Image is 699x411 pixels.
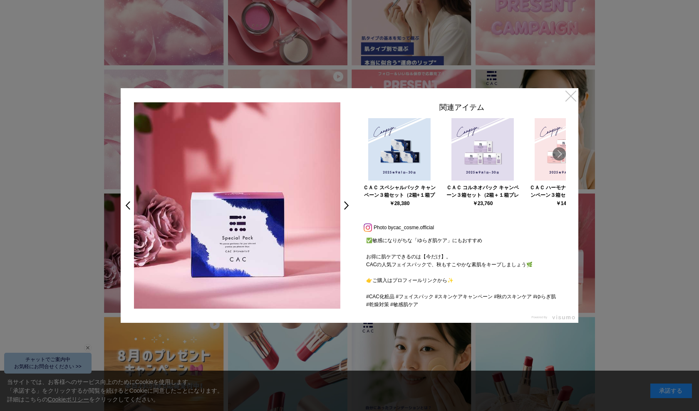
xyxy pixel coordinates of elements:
a: cac_cosme.official [393,225,434,230]
div: ￥14,300 [556,201,576,206]
img: 005567.jpg [451,118,514,181]
a: × [563,88,578,103]
div: ＣＡＣ コルネオパック キャンペーン３箱セット（2箱＋１箱プレゼント） [446,184,519,199]
div: ＣＡＣ ハーモナイズパック キャンペーン３箱セット（2箱+１箱プレゼント） [529,184,602,199]
img: e9090910-2039-4ca6-a7fc-aee306df0639-large.jpg [134,102,340,309]
div: ￥28,380 [389,201,410,206]
a: < [120,198,131,213]
a: Next [553,147,566,161]
img: 005565.jpg [368,118,431,181]
div: 関連アイテム [358,102,566,116]
div: ＣＡＣ スペシャルパック キャンペーン３箱セット（2箱+１箱プレゼント） [363,184,436,199]
span: Photo by [374,223,393,233]
div: ￥23,760 [473,201,493,206]
a: > [343,198,354,213]
img: 005566.jpg [535,118,597,181]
